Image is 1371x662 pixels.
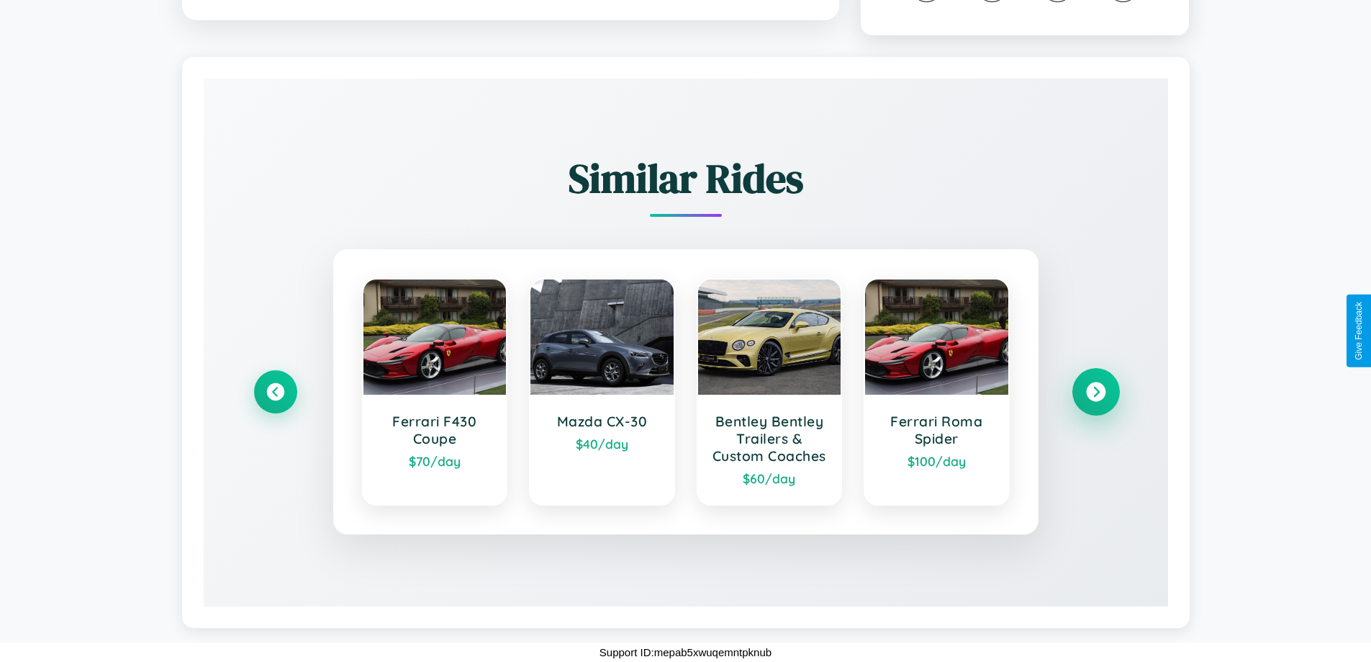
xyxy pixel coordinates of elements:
[254,151,1118,206] h2: Similar Rides
[697,278,843,506] a: Bentley Bentley Trailers & Custom Coaches$60/day
[545,413,659,430] h3: Mazda CX-30
[1354,302,1364,360] div: Give Feedback
[712,413,827,465] h3: Bentley Bentley Trailers & Custom Coaches
[378,413,492,447] h3: Ferrari F430 Coupe
[879,453,994,469] div: $ 100 /day
[864,278,1010,506] a: Ferrari Roma Spider$100/day
[362,278,508,506] a: Ferrari F430 Coupe$70/day
[545,436,659,452] div: $ 40 /day
[599,643,772,662] p: Support ID: mepab5xwuqemntpknub
[712,470,827,486] div: $ 60 /day
[879,413,994,447] h3: Ferrari Roma Spider
[378,453,492,469] div: $ 70 /day
[529,278,675,506] a: Mazda CX-30$40/day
